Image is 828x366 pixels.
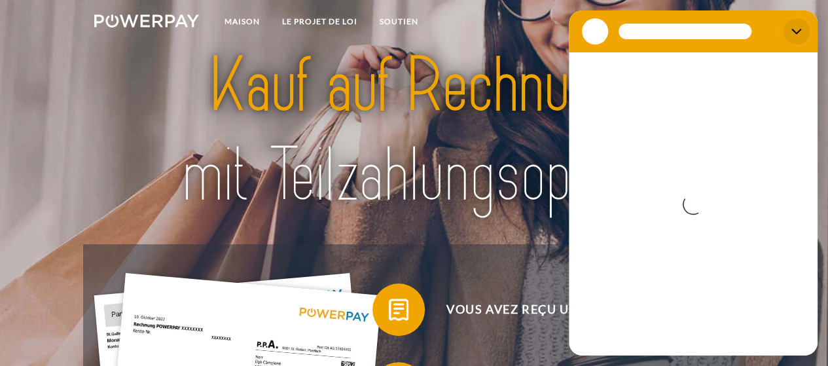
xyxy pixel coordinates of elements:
[372,284,713,336] button: Vous avez reçu une facture ?
[270,10,368,33] a: LE PROJET DE LOI
[382,293,415,326] img: qb_bill.svg
[224,16,259,26] font: Maison
[446,302,658,316] font: Vous avez reçu une facture ?
[368,10,429,33] a: SOUTIEN
[569,10,818,356] iframe: Messaging-Fenster
[213,10,270,33] a: Maison
[126,37,703,225] img: title-powerpay_de.svg
[281,16,357,26] font: LE PROJET DE LOI
[379,16,418,26] font: SOUTIEN
[94,14,200,27] img: logo-powerpay-white.svg
[581,10,708,33] a: termes et conditions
